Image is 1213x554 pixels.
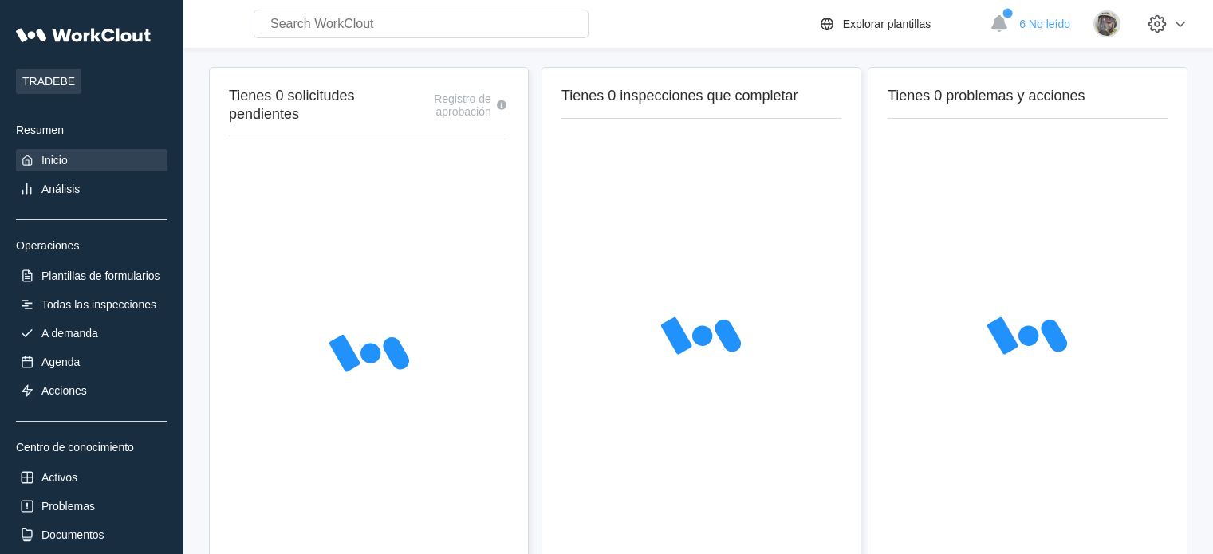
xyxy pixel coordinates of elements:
[16,466,167,489] a: Activos
[16,293,167,316] a: Todas las inspecciones
[843,18,931,30] div: Explorar plantillas
[16,524,167,546] a: Documentos
[16,265,167,287] a: Plantillas de formularios
[229,87,396,123] h2: Tienes 0 solicitudes pendientes
[561,87,841,105] h2: Tienes 0 inspecciones que completar
[41,500,95,513] div: Problemas
[16,351,167,373] a: Agenda
[888,87,1168,105] h2: Tienes 0 problemas y acciones
[16,239,167,252] div: Operaciones
[41,154,68,167] div: Inicio
[41,298,156,311] div: Todas las inspecciones
[16,149,167,171] a: Inicio
[41,327,98,340] div: A demanda
[16,379,167,402] a: Acciones
[41,269,160,282] div: Plantillas de formularios
[41,384,87,397] div: Acciones
[16,495,167,517] a: Problemas
[1019,18,1070,30] span: 6 No leído
[16,124,167,136] div: Resumen
[16,69,81,94] span: TRADEBE
[41,471,77,484] div: Activos
[16,441,167,454] div: Centro de conocimiento
[16,178,167,200] a: Análisis
[41,356,80,368] div: Agenda
[254,10,589,38] input: Search WorkClout
[396,92,491,118] div: Registro de aprobación
[1093,10,1120,37] img: 2f847459-28ef-4a61-85e4-954d408df519.jpg
[41,183,80,195] div: Análisis
[817,14,983,33] a: Explorar plantillas
[16,322,167,344] a: A demanda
